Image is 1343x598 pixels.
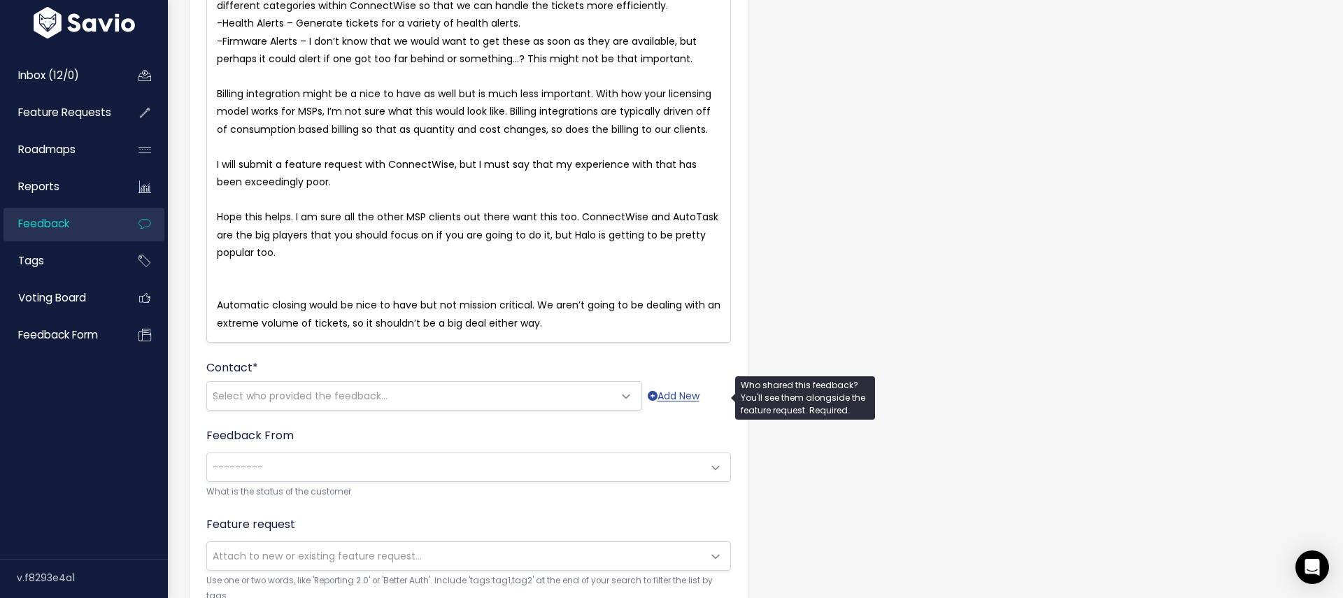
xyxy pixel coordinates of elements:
span: Feedback form [18,327,98,342]
span: -Health Alerts – Generate tickets for a variety of health alerts. [217,16,520,30]
span: Automatic closing would be nice to have but not mission critical. We aren’t going to be dealing w... [217,298,723,329]
div: Who shared this feedback? You'll see them alongside the feature request. Required. [735,376,875,420]
span: Attach to new or existing feature request... [213,549,422,563]
span: -Firmware Alerts – I don’t know that we would want to get these as soon as they are available, bu... [217,34,699,66]
label: Feature request [206,516,295,533]
span: Feature Requests [18,105,111,120]
small: What is the status of the customer [206,485,731,499]
a: Feedback form [3,319,116,351]
span: I will submit a feature request with ConnectWise, but I must say that my experience with that has... [217,157,699,189]
span: Tags [18,253,44,268]
label: Contact [206,359,258,376]
a: Reports [3,171,116,203]
a: Feedback [3,208,116,240]
span: Reports [18,179,59,194]
a: Roadmaps [3,134,116,166]
span: Hope this helps. I am sure all the other MSP clients out there want this too. ConnectWise and Aut... [217,210,721,259]
span: --------- [213,460,263,474]
span: Select who provided the feedback... [213,389,388,403]
a: Voting Board [3,282,116,314]
a: Feature Requests [3,97,116,129]
a: Inbox (12/0) [3,59,116,92]
span: Inbox (12/0) [18,68,79,83]
div: v.f8293e4a1 [17,560,168,596]
span: Voting Board [18,290,86,305]
a: Add New [648,387,699,405]
img: logo-white.9d6f32f41409.svg [30,7,138,38]
span: Billing integration might be a nice to have as well but is much less important. With how your lic... [217,87,714,136]
span: Roadmaps [18,142,76,157]
a: Tags [3,245,116,277]
span: Feedback [18,216,69,231]
div: Open Intercom Messenger [1295,550,1329,584]
label: Feedback From [206,427,294,444]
